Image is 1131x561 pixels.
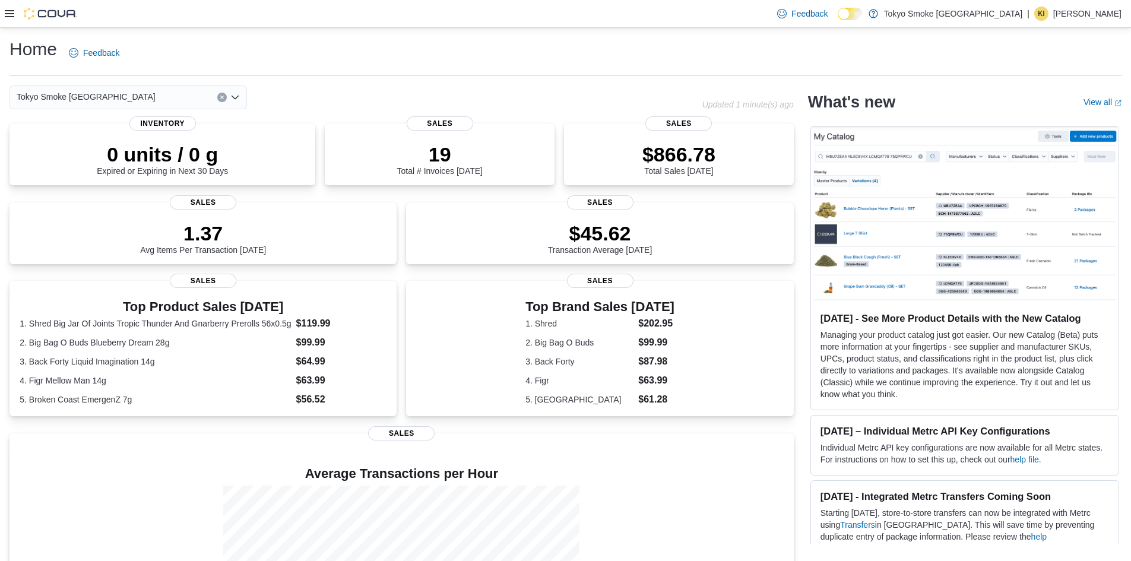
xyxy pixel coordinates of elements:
[1010,455,1039,464] a: help file
[20,356,291,367] dt: 3. Back Forty Liquid Imagination 14g
[645,116,712,131] span: Sales
[840,520,875,530] a: Transfers
[820,442,1109,465] p: Individual Metrc API key configurations are now available for all Metrc states. For instructions ...
[791,8,828,20] span: Feedback
[368,426,435,440] span: Sales
[217,93,227,102] button: Clear input
[820,312,1109,324] h3: [DATE] - See More Product Details with the New Catalog
[638,373,674,388] dd: $63.99
[1038,7,1044,21] span: KI
[24,8,77,20] img: Cova
[20,300,386,314] h3: Top Product Sales [DATE]
[1114,100,1122,107] svg: External link
[567,195,633,210] span: Sales
[9,37,57,61] h1: Home
[702,100,794,109] p: Updated 1 minute(s) ago
[140,221,266,245] p: 1.37
[230,93,240,102] button: Open list of options
[525,375,633,386] dt: 4. Figr
[642,142,715,176] div: Total Sales [DATE]
[638,392,674,407] dd: $61.28
[1027,7,1029,21] p: |
[638,316,674,331] dd: $202.95
[20,394,291,405] dt: 5. Broken Coast EmergenZ 7g
[20,318,291,329] dt: 1. Shred Big Jar Of Joints Tropic Thunder And Gnarberry Prerolls 56x0.5g
[407,116,473,131] span: Sales
[170,274,236,288] span: Sales
[525,318,633,329] dt: 1. Shred
[17,90,156,104] span: Tokyo Smoke [GEOGRAPHIC_DATA]
[838,20,838,21] span: Dark Mode
[83,47,119,59] span: Feedback
[296,373,386,388] dd: $63.99
[820,329,1109,400] p: Managing your product catalog just got easier. Our new Catalog (Beta) puts more information at yo...
[567,274,633,288] span: Sales
[140,221,266,255] div: Avg Items Per Transaction [DATE]
[820,507,1109,554] p: Starting [DATE], store-to-store transfers can now be integrated with Metrc using in [GEOGRAPHIC_D...
[296,335,386,350] dd: $99.99
[820,490,1109,502] h3: [DATE] - Integrated Metrc Transfers Coming Soon
[19,467,784,481] h4: Average Transactions per Hour
[525,394,633,405] dt: 5. [GEOGRAPHIC_DATA]
[525,337,633,348] dt: 2. Big Bag O Buds
[397,142,483,176] div: Total # Invoices [DATE]
[20,337,291,348] dt: 2. Big Bag O Buds Blueberry Dream 28g
[97,142,228,166] p: 0 units / 0 g
[638,335,674,350] dd: $99.99
[638,354,674,369] dd: $87.98
[772,2,832,26] a: Feedback
[525,356,633,367] dt: 3. Back Forty
[642,142,715,166] p: $866.78
[1053,7,1122,21] p: [PERSON_NAME]
[64,41,124,65] a: Feedback
[548,221,652,255] div: Transaction Average [DATE]
[548,221,652,245] p: $45.62
[97,142,228,176] div: Expired or Expiring in Next 30 Days
[20,375,291,386] dt: 4. Figr Mellow Man 14g
[525,300,674,314] h3: Top Brand Sales [DATE]
[296,316,386,331] dd: $119.99
[397,142,483,166] p: 19
[808,93,895,112] h2: What's new
[1034,7,1048,21] div: Kristina Ivsic
[838,8,863,20] input: Dark Mode
[170,195,236,210] span: Sales
[884,7,1023,21] p: Tokyo Smoke [GEOGRAPHIC_DATA]
[296,392,386,407] dd: $56.52
[820,425,1109,437] h3: [DATE] – Individual Metrc API Key Configurations
[296,354,386,369] dd: $64.99
[1084,97,1122,107] a: View allExternal link
[129,116,196,131] span: Inventory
